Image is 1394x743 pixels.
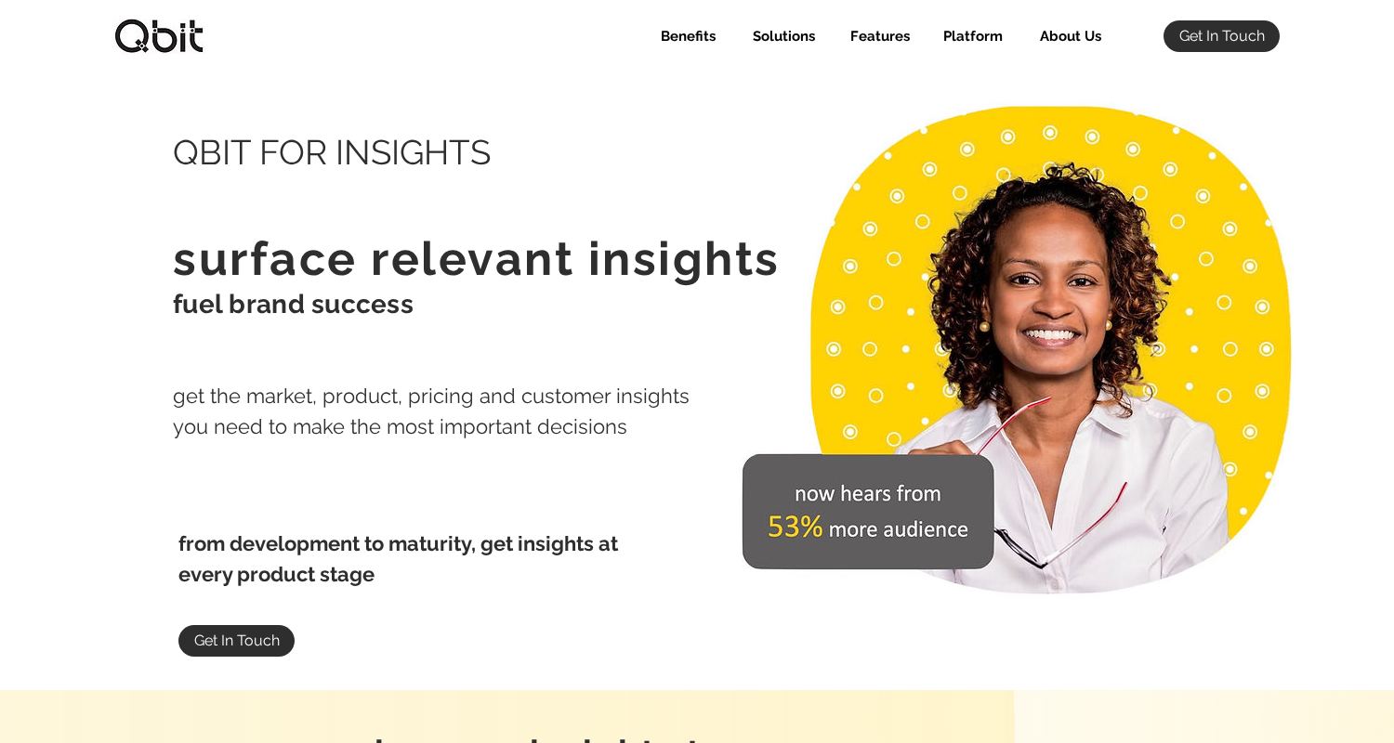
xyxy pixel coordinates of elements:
div: Solutions [730,20,829,52]
a: Get In Touch [178,625,295,657]
div: Platform [924,20,1017,52]
a: About Us [1017,20,1115,52]
p: Benefits [651,20,725,52]
span: Get In Touch [1179,26,1265,46]
img: Qbit_Inisghts_KPI.jpg [712,64,1327,633]
span: get the market, product, pricing and customer insights you need to make the most important decisions [173,384,690,438]
nav: Site [638,20,1115,52]
a: Get In Touch [1164,20,1280,52]
img: qbitlogo-border.jpg [112,19,205,54]
span: fuel brand success [173,289,414,319]
p: Features [841,20,919,52]
p: Platform [934,20,1012,52]
span: Get In Touch [194,631,280,651]
a: Benefits [638,20,730,52]
span: QBIT FOR INSIGHTS [173,132,491,173]
span: from development to maturity, get insights at every product stage [178,531,618,586]
div: Features [829,20,924,52]
p: About Us [1031,20,1111,52]
span: surface relevant insights [173,231,781,286]
p: Solutions [743,20,824,52]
